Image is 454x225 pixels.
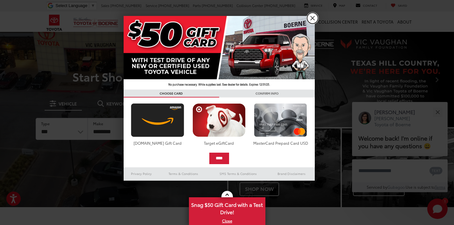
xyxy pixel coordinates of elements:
img: 42635_top_851395.jpg [124,16,315,90]
img: mastercard.png [252,103,309,137]
a: Privacy Policy [124,170,159,178]
span: Snag $50 Gift Card with a Test Drive! [190,198,265,217]
img: targetcard.png [191,103,247,137]
div: [DOMAIN_NAME] Gift Card [129,140,186,146]
a: Brand Disclaimers [268,170,315,178]
h3: CHOOSE CARD [124,90,219,98]
div: MasterCard Prepaid Card USD [252,140,309,146]
img: amazoncard.png [129,103,186,137]
a: SMS Terms & Conditions [208,170,268,178]
h3: CONFIRM INFO [219,90,315,98]
a: Terms & Conditions [159,170,208,178]
div: Target eGiftCard [191,140,247,146]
